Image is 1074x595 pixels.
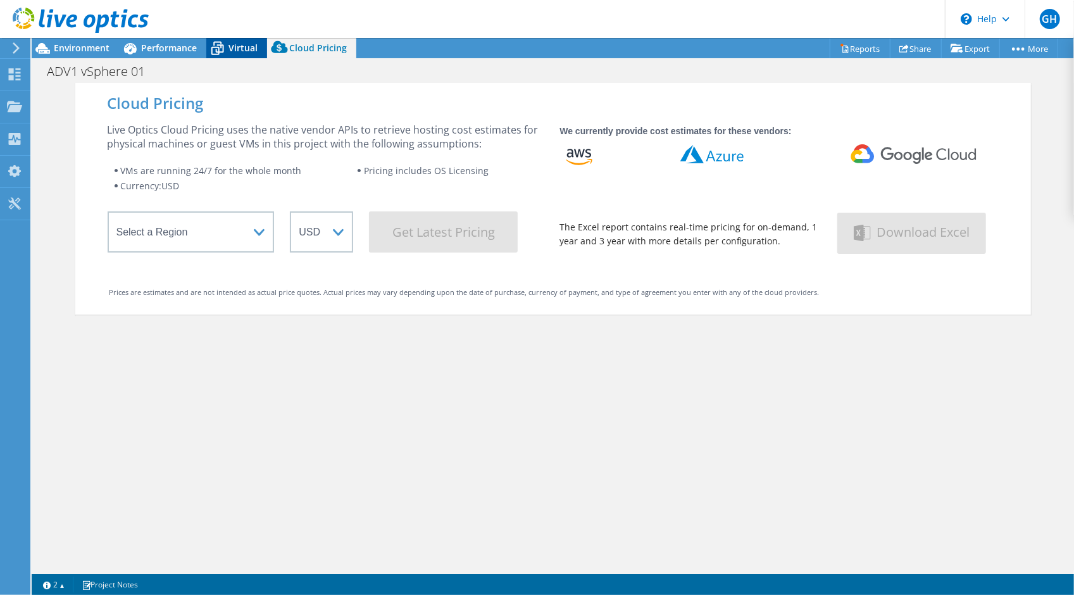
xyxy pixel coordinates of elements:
[830,39,890,58] a: Reports
[941,39,1000,58] a: Export
[108,96,999,110] div: Cloud Pricing
[364,165,489,177] span: Pricing includes OS Licensing
[121,180,180,192] span: Currency: USD
[289,42,347,54] span: Cloud Pricing
[999,39,1058,58] a: More
[559,220,821,248] div: The Excel report contains real-time pricing for on-demand, 1 year and 3 year with more details pe...
[141,42,197,54] span: Performance
[890,39,942,58] a: Share
[228,42,258,54] span: Virtual
[559,126,791,136] strong: We currently provide cost estimates for these vendors:
[1040,9,1060,29] span: GH
[34,577,73,592] a: 2
[54,42,109,54] span: Environment
[961,13,972,25] svg: \n
[121,165,302,177] span: VMs are running 24/7 for the whole month
[41,65,165,78] h1: ADV1 vSphere 01
[109,285,997,299] div: Prices are estimates and are not intended as actual price quotes. Actual prices may vary dependin...
[73,577,147,592] a: Project Notes
[108,123,544,151] div: Live Optics Cloud Pricing uses the native vendor APIs to retrieve hosting cost estimates for phys...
